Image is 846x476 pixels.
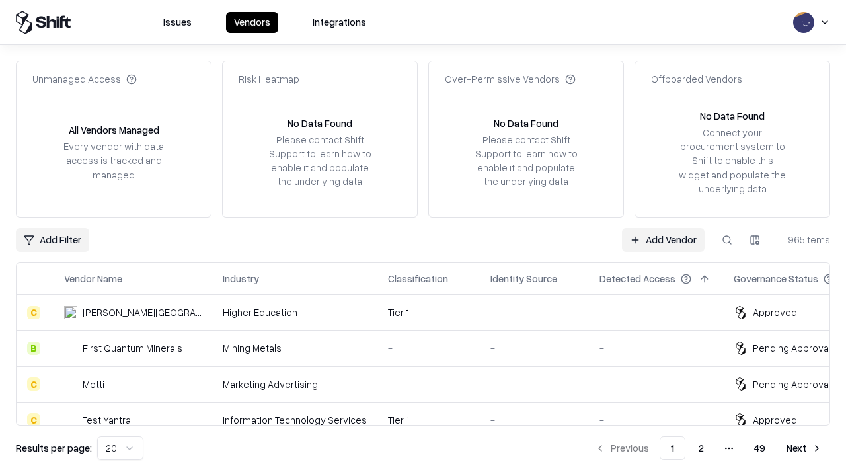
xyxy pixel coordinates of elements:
[753,377,831,391] div: Pending Approval
[599,305,712,319] div: -
[700,109,765,123] div: No Data Found
[753,305,797,319] div: Approved
[155,12,200,33] button: Issues
[64,342,77,355] img: First Quantum Minerals
[223,305,367,319] div: Higher Education
[490,413,578,427] div: -
[83,413,131,427] div: Test Yantra
[223,413,367,427] div: Information Technology Services
[64,413,77,426] img: Test Yantra
[734,272,818,286] div: Governance Status
[471,133,581,189] div: Please contact Shift Support to learn how to enable it and populate the underlying data
[651,72,742,86] div: Offboarded Vendors
[223,341,367,355] div: Mining Metals
[779,436,830,460] button: Next
[64,272,122,286] div: Vendor Name
[239,72,299,86] div: Risk Heatmap
[27,342,40,355] div: B
[223,272,259,286] div: Industry
[388,305,469,319] div: Tier 1
[27,413,40,426] div: C
[599,341,712,355] div: -
[490,272,557,286] div: Identity Source
[69,123,159,137] div: All Vendors Managed
[494,116,558,130] div: No Data Found
[64,306,77,319] img: Reichman University
[27,306,40,319] div: C
[388,377,469,391] div: -
[288,116,352,130] div: No Data Found
[587,436,830,460] nav: pagination
[32,72,137,86] div: Unmanaged Access
[223,377,367,391] div: Marketing Advertising
[305,12,374,33] button: Integrations
[64,377,77,391] img: Motti
[445,72,576,86] div: Over-Permissive Vendors
[490,305,578,319] div: -
[59,139,169,181] div: Every vendor with data access is tracked and managed
[660,436,685,460] button: 1
[599,272,675,286] div: Detected Access
[16,441,92,455] p: Results per page:
[490,341,578,355] div: -
[753,413,797,427] div: Approved
[622,228,705,252] a: Add Vendor
[388,272,448,286] div: Classification
[388,341,469,355] div: -
[83,341,182,355] div: First Quantum Minerals
[265,133,375,189] div: Please contact Shift Support to learn how to enable it and populate the underlying data
[83,377,104,391] div: Motti
[388,413,469,427] div: Tier 1
[16,228,89,252] button: Add Filter
[490,377,578,391] div: -
[599,377,712,391] div: -
[83,305,202,319] div: [PERSON_NAME][GEOGRAPHIC_DATA]
[744,436,776,460] button: 49
[688,436,714,460] button: 2
[226,12,278,33] button: Vendors
[677,126,787,196] div: Connect your procurement system to Shift to enable this widget and populate the underlying data
[777,233,830,247] div: 965 items
[599,413,712,427] div: -
[27,377,40,391] div: C
[753,341,831,355] div: Pending Approval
